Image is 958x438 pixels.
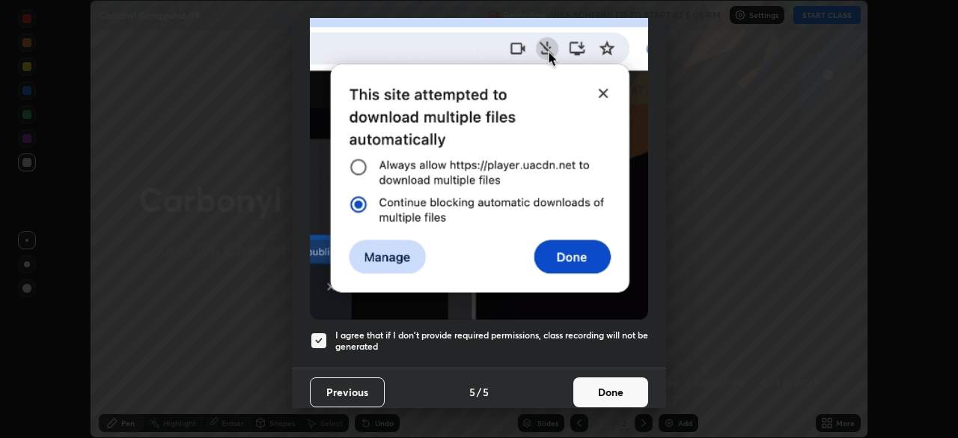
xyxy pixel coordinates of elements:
button: Previous [310,377,385,407]
h4: 5 [483,384,489,400]
h4: / [477,384,481,400]
h5: I agree that if I don't provide required permissions, class recording will not be generated [335,329,648,353]
h4: 5 [469,384,475,400]
button: Done [573,377,648,407]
